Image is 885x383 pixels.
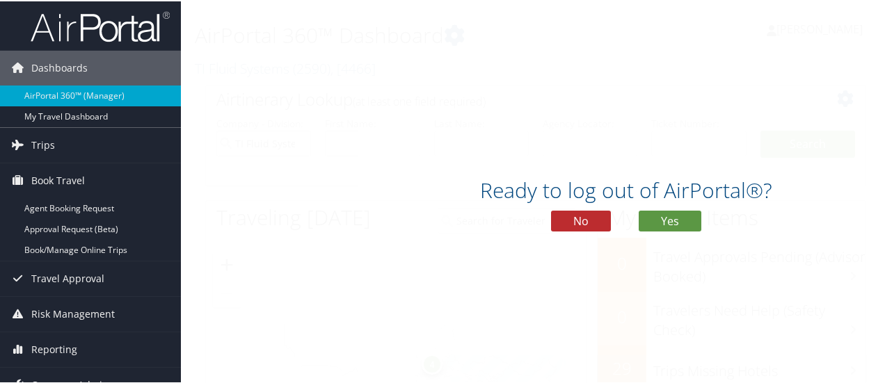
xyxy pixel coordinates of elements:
[31,162,85,197] span: Book Travel
[639,209,701,230] button: Yes
[31,9,170,42] img: airportal-logo.png
[551,209,611,230] button: No
[31,331,77,366] span: Reporting
[31,49,88,84] span: Dashboards
[31,295,115,330] span: Risk Management
[31,260,104,295] span: Travel Approval
[31,127,55,161] span: Trips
